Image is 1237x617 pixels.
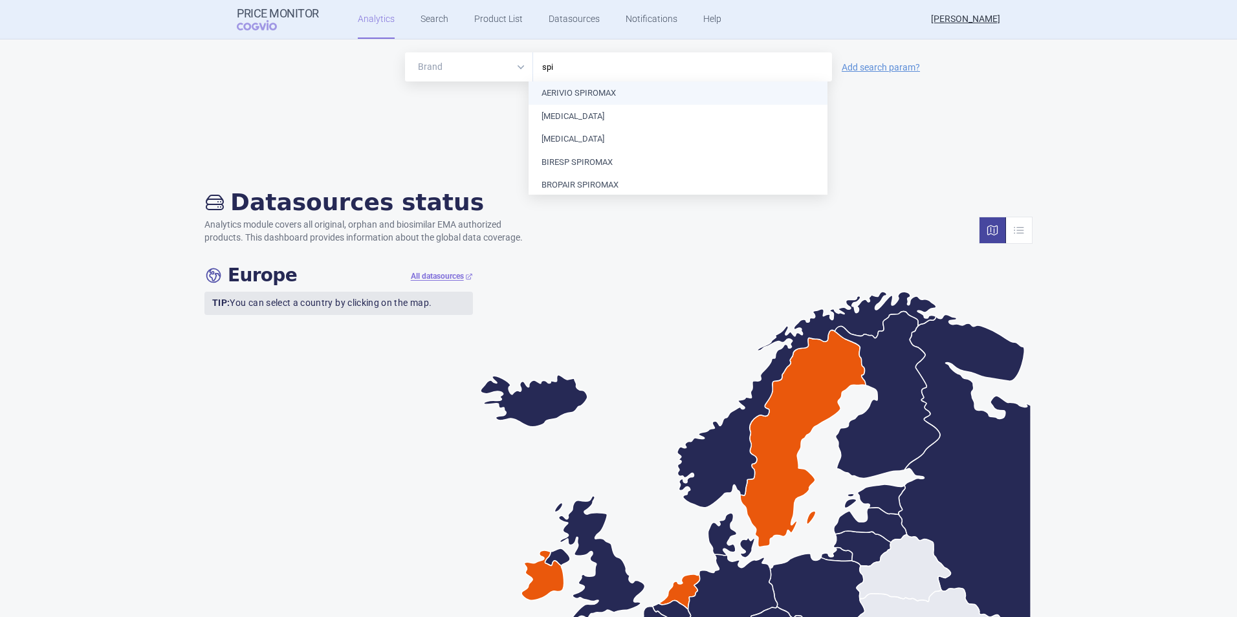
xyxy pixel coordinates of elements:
h2: Datasources status [204,188,536,216]
span: COGVIO [237,20,295,30]
a: All datasources [411,271,473,282]
p: Analytics module covers all original, orphan and biosimilar EMA authorized products. This dashboa... [204,219,536,244]
a: Price MonitorCOGVIO [237,7,319,32]
li: AERIVIO SPIROMAX [529,81,827,105]
a: Add search param? [842,63,920,72]
h4: Europe [204,265,297,287]
li: [MEDICAL_DATA] [529,105,827,128]
li: BIRESP SPIROMAX [529,151,827,174]
p: You can select a country by clicking on the map. [204,292,473,315]
strong: TIP: [212,298,230,308]
li: BROPAIR SPIROMAX [529,173,827,197]
li: [MEDICAL_DATA] [529,127,827,151]
strong: Price Monitor [237,7,319,20]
